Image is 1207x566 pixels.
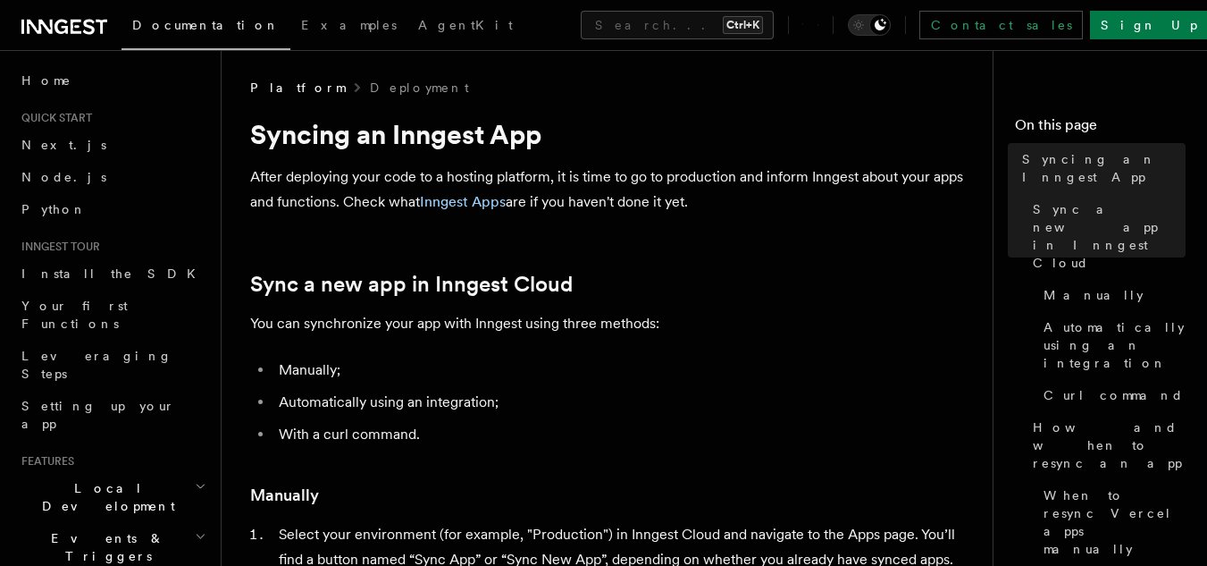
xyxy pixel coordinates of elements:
a: Automatically using an integration [1036,311,1186,379]
a: Leveraging Steps [14,340,210,390]
a: When to resync Vercel apps manually [1036,479,1186,565]
span: Events & Triggers [14,529,195,565]
span: AgentKit [418,18,513,32]
span: Documentation [132,18,280,32]
span: Local Development [14,479,195,515]
h4: On this page [1015,114,1186,143]
a: Sync a new app in Inngest Cloud [250,272,573,297]
a: Examples [290,5,407,48]
a: Manually [1036,279,1186,311]
a: Curl command [1036,379,1186,411]
span: How and when to resync an app [1033,418,1186,472]
a: Next.js [14,129,210,161]
a: Your first Functions [14,290,210,340]
a: Syncing an Inngest App [1015,143,1186,193]
a: AgentKit [407,5,524,48]
span: Setting up your app [21,399,175,431]
span: Platform [250,79,345,97]
a: Setting up your app [14,390,210,440]
span: Node.js [21,170,106,184]
a: Home [14,64,210,97]
a: How and when to resync an app [1026,411,1186,479]
span: Examples [301,18,397,32]
li: Automatically using an integration; [273,390,965,415]
span: Automatically using an integration [1044,318,1186,372]
a: Node.js [14,161,210,193]
li: Manually; [273,358,965,383]
a: Deployment [370,79,469,97]
span: Your first Functions [21,299,128,331]
span: Python [21,202,87,216]
span: Sync a new app in Inngest Cloud [1033,200,1186,272]
span: Inngest tour [14,240,100,254]
a: Contact sales [919,11,1083,39]
span: Next.js [21,138,106,152]
li: With a curl command. [273,422,965,447]
h1: Syncing an Inngest App [250,118,965,150]
a: Python [14,193,210,225]
a: Manually [250,483,319,508]
span: Syncing an Inngest App [1022,150,1186,186]
button: Toggle dark mode [848,14,891,36]
a: Sync a new app in Inngest Cloud [1026,193,1186,279]
span: Manually [1044,286,1144,304]
button: Search...Ctrl+K [581,11,774,39]
button: Local Development [14,472,210,522]
span: Quick start [14,111,92,125]
kbd: Ctrl+K [723,16,763,34]
span: Install the SDK [21,266,206,281]
span: Curl command [1044,386,1184,404]
a: Inngest Apps [420,193,506,210]
a: Documentation [122,5,290,50]
span: When to resync Vercel apps manually [1044,486,1186,558]
p: You can synchronize your app with Inngest using three methods: [250,311,965,336]
span: Features [14,454,74,469]
p: After deploying your code to a hosting platform, it is time to go to production and inform Innges... [250,165,965,215]
span: Leveraging Steps [21,349,172,381]
span: Home [21,72,71,89]
a: Install the SDK [14,258,210,290]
